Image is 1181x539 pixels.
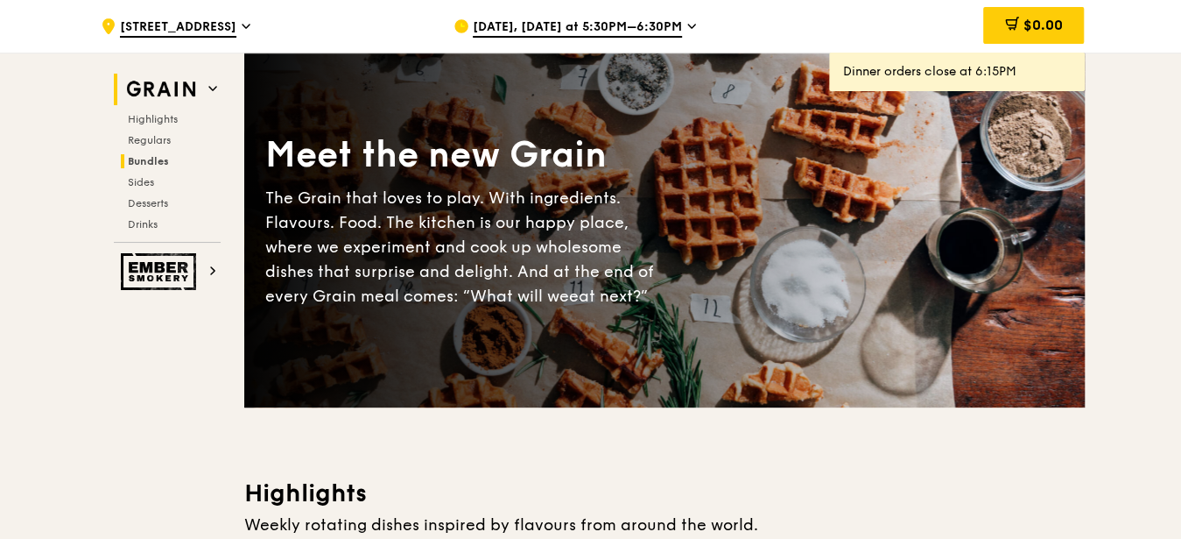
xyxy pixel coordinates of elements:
span: $0.00 [1023,17,1062,33]
div: Dinner orders close at 6:15PM [843,63,1071,81]
span: Desserts [128,197,168,209]
span: Drinks [128,218,158,230]
h3: Highlights [244,478,1085,509]
div: Weekly rotating dishes inspired by flavours from around the world. [244,513,1085,537]
span: eat next?” [569,287,648,306]
span: Bundles [128,155,169,167]
span: Sides [128,176,154,188]
span: Regulars [128,134,171,146]
span: [DATE], [DATE] at 5:30PM–6:30PM [473,18,682,38]
div: Meet the new Grain [265,131,664,179]
img: Grain web logo [121,74,201,105]
img: Ember Smokery web logo [121,253,201,290]
div: The Grain that loves to play. With ingredients. Flavours. Food. The kitchen is our happy place, w... [265,186,664,309]
span: [STREET_ADDRESS] [120,18,236,38]
span: Highlights [128,113,178,125]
